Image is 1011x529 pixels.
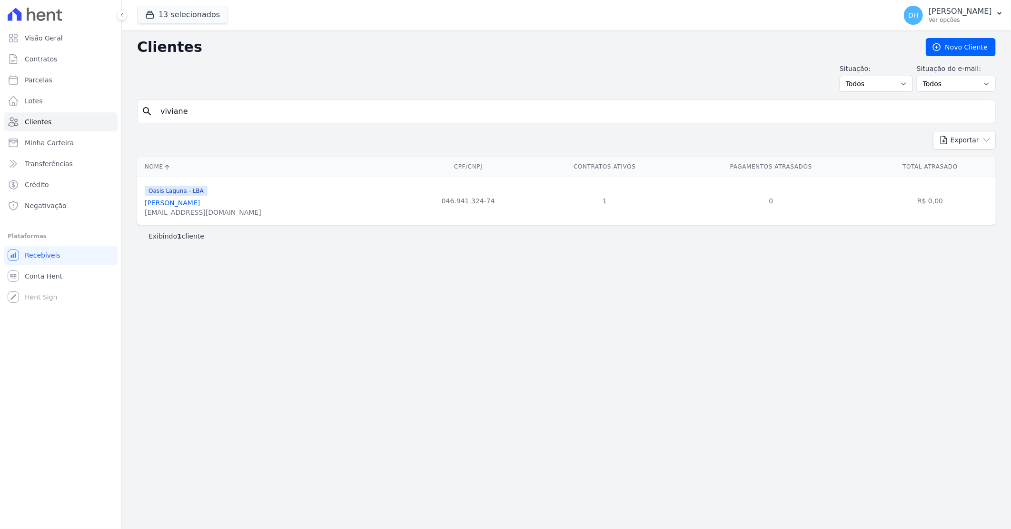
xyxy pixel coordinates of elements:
button: Exportar [933,131,996,150]
span: Negativação [25,201,67,210]
span: Crédito [25,180,49,190]
a: Transferências [4,154,118,173]
span: Clientes [25,117,51,127]
h2: Clientes [137,39,911,56]
span: Minha Carteira [25,138,74,148]
a: Negativação [4,196,118,215]
span: Contratos [25,54,57,64]
p: Ver opções [929,16,992,24]
a: Clientes [4,112,118,131]
span: Transferências [25,159,73,169]
th: Contratos Ativos [532,157,677,177]
a: Contratos [4,50,118,69]
th: Nome [137,157,405,177]
span: Lotes [25,96,43,106]
span: Conta Hent [25,271,62,281]
a: Parcelas [4,70,118,90]
label: Situação do e-mail: [917,64,996,74]
div: [EMAIL_ADDRESS][DOMAIN_NAME] [145,208,261,217]
span: DH [908,12,918,19]
label: Situação: [840,64,913,74]
div: Plataformas [8,230,114,242]
td: R$ 0,00 [865,177,996,225]
p: [PERSON_NAME] [929,7,992,16]
th: Pagamentos Atrasados [677,157,864,177]
a: [PERSON_NAME] [145,199,200,207]
a: Crédito [4,175,118,194]
a: Novo Cliente [926,38,996,56]
span: Recebíveis [25,250,60,260]
th: CPF/CNPJ [405,157,532,177]
td: 0 [677,177,864,225]
p: Exibindo cliente [149,231,204,241]
span: Parcelas [25,75,52,85]
a: Visão Geral [4,29,118,48]
i: search [141,106,153,117]
button: DH [PERSON_NAME] Ver opções [896,2,1011,29]
span: Visão Geral [25,33,63,43]
a: Minha Carteira [4,133,118,152]
a: Lotes [4,91,118,110]
b: 1 [177,232,182,240]
td: 1 [532,177,677,225]
a: Recebíveis [4,246,118,265]
span: Oasis Laguna - LBA [145,186,208,196]
td: 046.941.324-74 [405,177,532,225]
a: Conta Hent [4,267,118,286]
th: Total Atrasado [865,157,996,177]
button: 13 selecionados [137,6,228,24]
input: Buscar por nome, CPF ou e-mail [155,102,991,121]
